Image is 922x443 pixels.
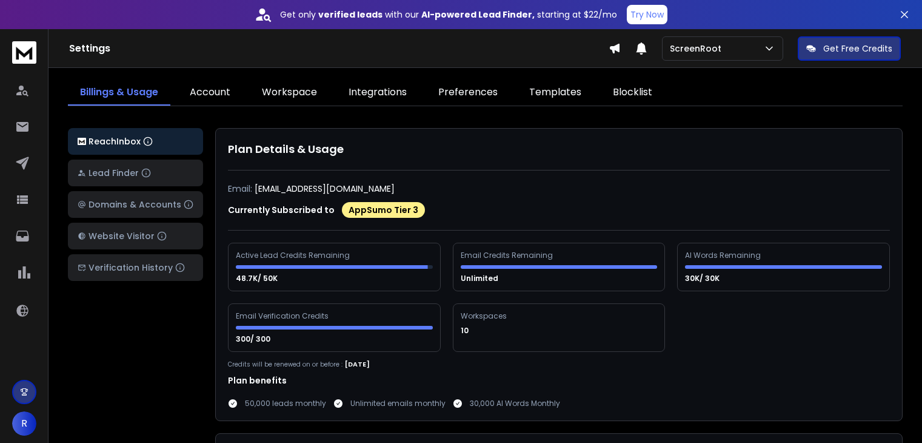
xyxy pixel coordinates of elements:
button: Lead Finder [68,160,203,186]
button: Get Free Credits [798,36,901,61]
a: Blocklist [601,80,664,106]
a: Preferences [426,80,510,106]
p: Unlimited [461,274,500,283]
p: ScreenRoot [670,42,726,55]
div: Workspaces [461,311,509,321]
button: ReachInbox [68,128,203,155]
h1: Settings [69,41,609,56]
img: logo [12,41,36,64]
div: Email Verification Credits [236,311,330,321]
strong: AI-powered Lead Finder, [421,8,535,21]
p: Credits will be renewed on or before : [228,360,342,369]
p: Email: [228,183,252,195]
div: Email Credits Remaining [461,251,555,260]
p: 10 [461,326,470,336]
p: Unlimited emails monthly [350,399,446,408]
div: AppSumo Tier 3 [342,202,425,218]
p: Get Free Credits [823,42,892,55]
p: [EMAIL_ADDRESS][DOMAIN_NAME] [255,183,395,195]
p: 30,000 AI Words Monthly [470,399,560,408]
a: Integrations [336,80,419,106]
p: 50,000 leads monthly [245,399,326,408]
p: Currently Subscribed to [228,204,335,216]
a: Workspace [250,80,329,106]
img: logo [78,138,86,146]
button: Verification History [68,254,203,281]
p: 48.7K/ 50K [236,274,279,283]
a: Billings & Usage [68,80,170,106]
button: Domains & Accounts [68,191,203,218]
h1: Plan benefits [228,374,890,387]
p: 30K/ 30K [685,274,721,283]
button: R [12,411,36,436]
a: Templates [517,80,593,106]
p: Get only with our starting at $22/mo [280,8,617,21]
div: AI Words Remaining [685,251,763,260]
a: Account [178,80,242,106]
button: Website Visitor [68,223,203,249]
p: [DATE] [345,359,370,370]
h1: Plan Details & Usage [228,141,890,158]
div: Active Lead Credits Remaining [236,251,352,260]
button: Try Now [627,5,667,24]
p: 300/ 300 [236,334,272,344]
strong: verified leads [318,8,382,21]
p: Try Now [630,8,664,21]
